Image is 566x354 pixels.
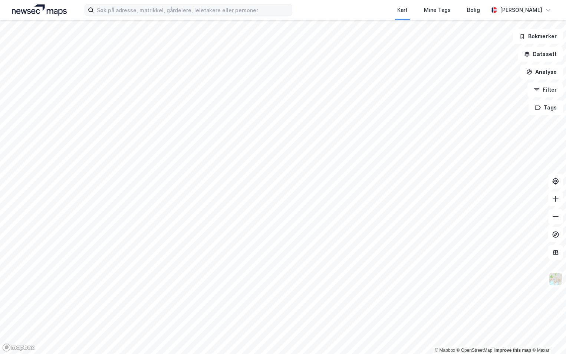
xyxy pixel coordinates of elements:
input: Søk på adresse, matrikkel, gårdeiere, leietakere eller personer [94,4,292,16]
div: [PERSON_NAME] [500,6,542,14]
img: Z [549,272,563,286]
a: Mapbox homepage [2,343,35,352]
div: Bolig [467,6,480,14]
img: logo.a4113a55bc3d86da70a041830d287a7e.svg [12,4,67,16]
a: Improve this map [494,348,531,353]
div: Mine Tags [424,6,451,14]
div: Kart [397,6,408,14]
button: Bokmerker [513,29,563,44]
button: Tags [529,100,563,115]
a: Mapbox [435,348,455,353]
button: Filter [527,82,563,97]
a: OpenStreetMap [457,348,493,353]
button: Analyse [520,65,563,79]
button: Datasett [518,47,563,62]
iframe: Chat Widget [529,318,566,354]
